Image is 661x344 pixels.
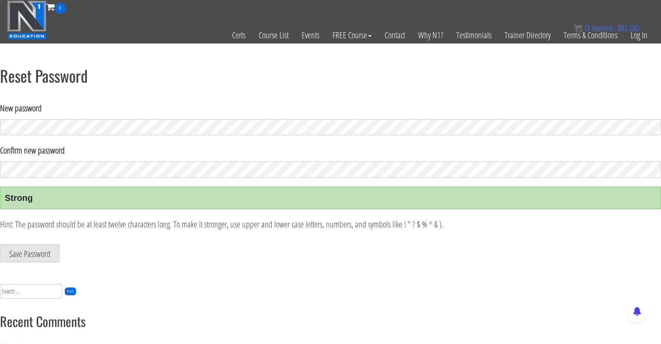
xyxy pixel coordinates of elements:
a: Trainer Directory [498,14,557,57]
a: Certs [226,14,252,57]
a: Terms & Conditions [557,14,624,57]
input: Search [65,287,76,295]
a: Log In [624,14,654,57]
a: FREE Course [326,14,378,57]
a: 0 items: $0.00 [574,23,639,33]
span: 0 [55,3,66,14]
bdi: 0.00 [618,23,639,33]
a: Contact [378,14,412,57]
a: Testimonials [450,14,498,57]
a: Course List [252,14,295,57]
a: 0 [47,1,66,13]
a: Events [295,14,326,57]
span: $ [618,23,622,33]
img: icon11.png [574,24,582,33]
a: Why N1? [412,14,450,57]
span: 0 [585,23,589,33]
img: n1-education [7,0,47,40]
span: items: [592,23,615,33]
